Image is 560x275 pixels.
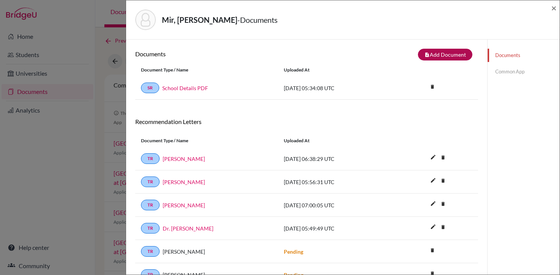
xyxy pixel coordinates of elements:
div: Uploaded at [278,67,392,73]
h6: Recommendation Letters [135,118,478,125]
i: delete [437,221,449,233]
i: delete [437,198,449,210]
button: edit [427,199,440,210]
a: delete [437,153,449,163]
i: delete [427,245,438,256]
div: Uploaded at [278,137,392,144]
a: delete [437,223,449,233]
a: delete [437,199,449,210]
a: TR [141,223,160,234]
a: [PERSON_NAME] [163,155,205,163]
i: edit [427,197,439,210]
span: [DATE] 07:00:05 UTC [284,202,334,208]
i: edit [427,221,439,233]
a: Documents [488,49,560,62]
div: Document Type / Name [135,67,278,73]
button: note_addAdd Document [418,49,472,60]
a: Common App [488,65,560,78]
div: [DATE] 05:34:08 UTC [278,84,392,92]
span: [PERSON_NAME] [163,248,205,256]
button: edit [427,222,440,233]
i: delete [427,81,438,92]
i: edit [427,174,439,186]
div: Document Type / Name [135,137,278,144]
i: edit [427,151,439,163]
span: [DATE] 06:38:29 UTC [284,156,334,162]
button: edit [427,175,440,187]
a: delete [427,82,438,92]
a: SR [141,83,159,93]
span: [DATE] 05:56:31 UTC [284,179,334,185]
a: delete [437,176,449,186]
span: × [551,2,557,13]
button: edit [427,152,440,164]
a: [PERSON_NAME] [163,201,205,209]
button: Close [551,3,557,13]
a: Dr. [PERSON_NAME] [163,224,213,232]
a: TR [141,176,160,187]
i: note_add [424,52,430,57]
span: - Documents [237,15,278,24]
strong: Mir, [PERSON_NAME] [162,15,237,24]
a: delete [427,246,438,256]
a: [PERSON_NAME] [163,178,205,186]
a: TR [141,246,160,257]
i: delete [437,152,449,163]
i: delete [437,175,449,186]
span: [DATE] 05:49:49 UTC [284,225,334,232]
h6: Documents [135,50,307,57]
strong: Pending [284,248,303,255]
a: School Details PDF [162,84,208,92]
a: TR [141,200,160,210]
a: TR [141,153,160,164]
